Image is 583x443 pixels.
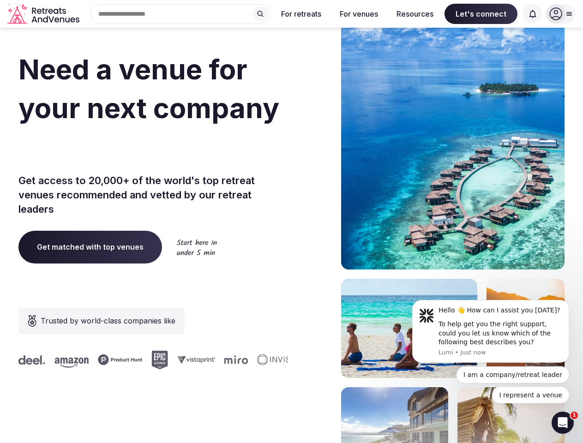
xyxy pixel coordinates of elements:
svg: Deel company logo [17,355,43,365]
svg: Vistaprint company logo [175,356,213,364]
span: 1 [571,412,578,419]
span: Need a venue for your next company [18,53,279,125]
button: For retreats [274,4,329,24]
iframe: Intercom live chat [552,412,574,434]
img: Start here in under 5 min [177,239,217,255]
span: Let's connect [445,4,517,24]
svg: Epic Games company logo [150,351,166,369]
img: yoga on tropical beach [341,279,477,378]
iframe: Intercom notifications message [398,292,583,409]
svg: Miro company logo [222,355,246,364]
button: For venues [332,4,385,24]
a: Get matched with top venues [18,231,162,263]
button: Resources [389,4,441,24]
svg: Invisible company logo [255,354,306,365]
span: Trusted by world-class companies like [41,315,175,326]
p: Get access to 20,000+ of the world's top retreat venues recommended and vetted by our retreat lea... [18,174,288,216]
a: Visit the homepage [7,4,81,24]
svg: Retreats and Venues company logo [7,4,81,24]
img: woman sitting in back of truck with camels [487,279,565,378]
